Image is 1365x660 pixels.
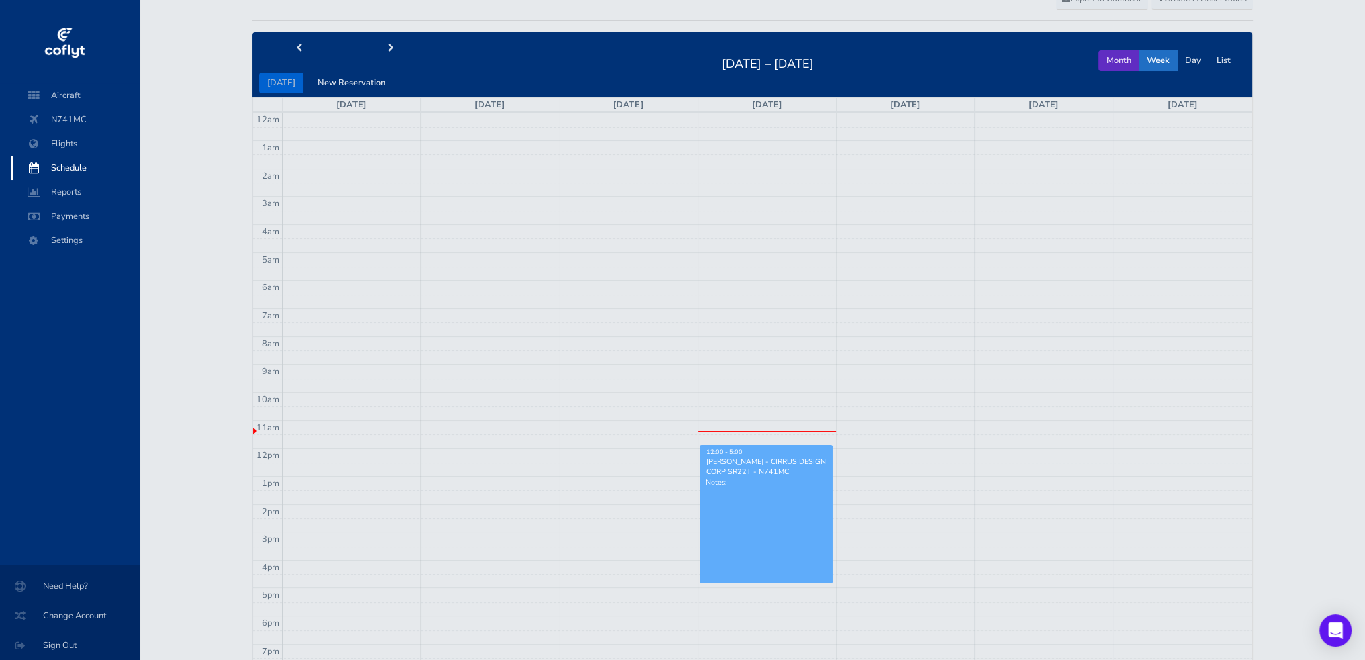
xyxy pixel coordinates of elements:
span: 3am [262,197,279,209]
a: [DATE] [752,99,782,111]
button: [DATE] [259,73,303,93]
span: 12pm [256,449,279,461]
button: Day [1177,50,1209,71]
p: Notes: [706,477,827,487]
span: 7am [262,310,279,322]
img: coflyt logo [42,23,87,64]
span: 6am [262,281,279,293]
span: 1pm [262,477,279,489]
a: [DATE] [1029,99,1059,111]
span: Schedule [24,156,126,180]
span: Sign Out [16,633,124,657]
a: [DATE] [336,99,367,111]
span: 6pm [262,617,279,629]
span: 4pm [262,561,279,573]
span: Aircraft [24,83,126,107]
span: Settings [24,228,126,252]
a: [DATE] [890,99,921,111]
span: 5am [262,254,279,266]
span: 10am [256,393,279,406]
button: prev [252,38,345,59]
button: Week [1139,50,1178,71]
span: 7pm [262,645,279,657]
button: New Reservation [310,73,393,93]
span: Payments [24,204,126,228]
button: List [1209,50,1239,71]
span: 8am [262,338,279,350]
span: 2pm [262,506,279,518]
span: 3pm [262,533,279,545]
span: 5pm [262,589,279,601]
span: Reports [24,180,126,204]
span: 11am [256,422,279,434]
div: [PERSON_NAME] - CIRRUS DESIGN CORP SR22T - N741MC [706,457,827,477]
span: Change Account [16,604,124,628]
button: Month [1098,50,1139,71]
span: 1am [262,142,279,154]
span: 2am [262,170,279,182]
span: 4am [262,226,279,238]
button: next [344,38,437,59]
span: 9am [262,365,279,377]
div: Open Intercom Messenger [1319,614,1352,647]
span: Flights [24,132,126,156]
a: [DATE] [475,99,505,111]
h2: [DATE] – [DATE] [714,53,822,72]
a: [DATE] [613,99,643,111]
span: Need Help? [16,574,124,598]
a: [DATE] [1168,99,1198,111]
span: 12am [256,113,279,126]
span: 12:00 - 5:00 [706,448,743,456]
span: N741MC [24,107,126,132]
